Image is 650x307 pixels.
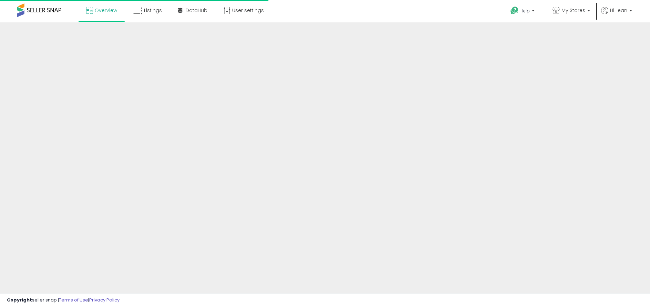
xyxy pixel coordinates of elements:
a: Privacy Policy [89,297,120,303]
span: Help [520,8,530,14]
a: Terms of Use [59,297,88,303]
strong: Copyright [7,297,32,303]
a: Hi Lean [601,7,632,22]
span: Overview [95,7,117,14]
a: Help [505,1,541,22]
span: Hi Lean [610,7,627,14]
span: DataHub [186,7,207,14]
span: Listings [144,7,162,14]
i: Get Help [510,6,519,15]
div: seller snap | | [7,297,120,304]
span: My Stores [561,7,585,14]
